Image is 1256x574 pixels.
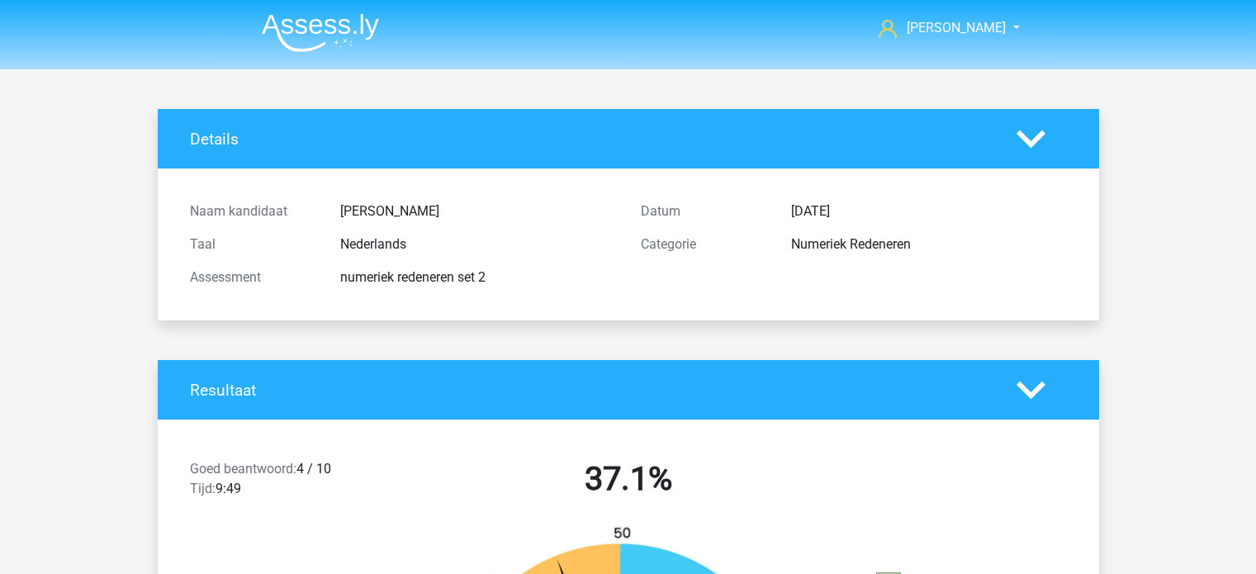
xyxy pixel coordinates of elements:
div: Datum [628,202,779,221]
div: Numeriek Redeneren [779,235,1079,254]
div: Categorie [628,235,779,254]
div: Assessment [178,268,328,287]
div: Nederlands [328,235,628,254]
img: Assessly [262,13,379,52]
div: 4 / 10 9:49 [178,459,403,505]
div: Naam kandidaat [178,202,328,221]
div: [PERSON_NAME] [328,202,628,221]
div: [DATE] [779,202,1079,221]
div: Taal [178,235,328,254]
span: [PERSON_NAME] [907,20,1006,36]
h4: Details [190,130,992,149]
div: numeriek redeneren set 2 [328,268,628,287]
h4: Resultaat [190,381,992,400]
span: Tijd: [190,481,216,496]
span: Goed beantwoord: [190,461,296,477]
a: [PERSON_NAME] [872,18,1007,38]
h2: 37.1% [415,459,841,499]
